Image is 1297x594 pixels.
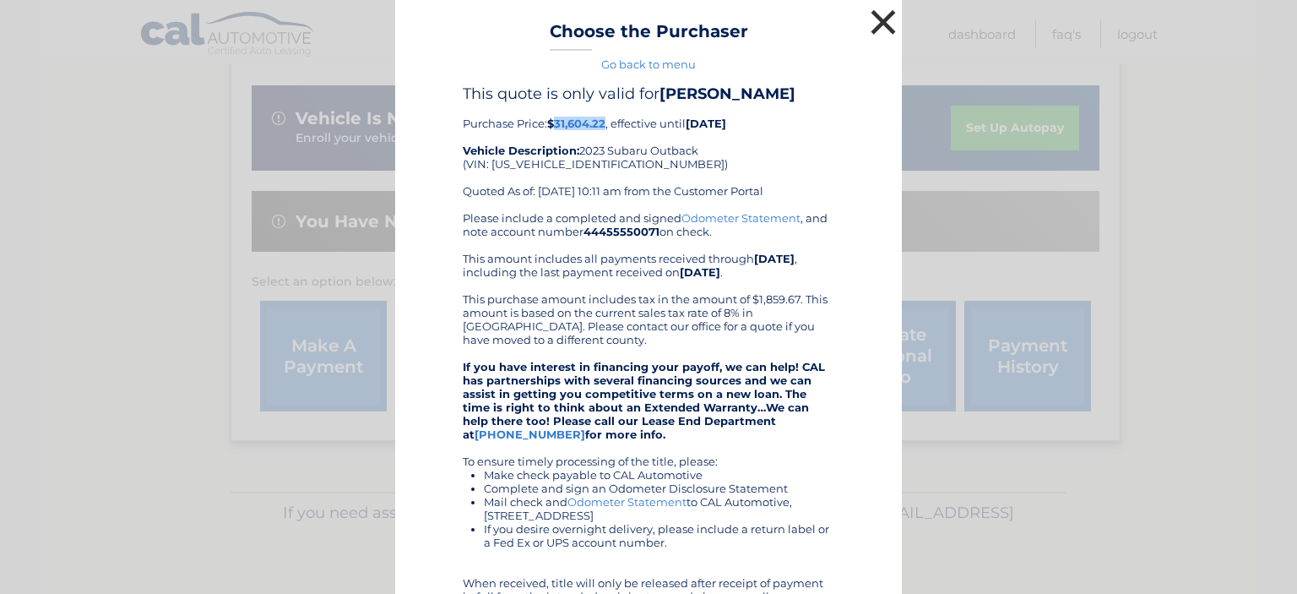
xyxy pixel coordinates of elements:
[484,468,834,482] li: Make check payable to CAL Automotive
[547,117,605,130] b: $31,604.22
[754,252,795,265] b: [DATE]
[567,495,686,509] a: Odometer Statement
[463,144,579,157] strong: Vehicle Description:
[659,84,795,103] b: [PERSON_NAME]
[680,265,720,279] b: [DATE]
[463,84,834,211] div: Purchase Price: , effective until 2023 Subaru Outback (VIN: [US_VEHICLE_IDENTIFICATION_NUMBER]) Q...
[866,5,900,39] button: ×
[686,117,726,130] b: [DATE]
[484,522,834,549] li: If you desire overnight delivery, please include a return label or a Fed Ex or UPS account number.
[484,482,834,495] li: Complete and sign an Odometer Disclosure Statement
[463,84,834,103] h4: This quote is only valid for
[463,360,825,441] strong: If you have interest in financing your payoff, we can help! CAL has partnerships with several fin...
[550,21,748,51] h3: Choose the Purchaser
[681,211,800,225] a: Odometer Statement
[484,495,834,522] li: Mail check and to CAL Automotive, [STREET_ADDRESS]
[601,57,696,71] a: Go back to menu
[475,428,585,441] a: [PHONE_NUMBER]
[583,225,659,238] b: 44455550071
